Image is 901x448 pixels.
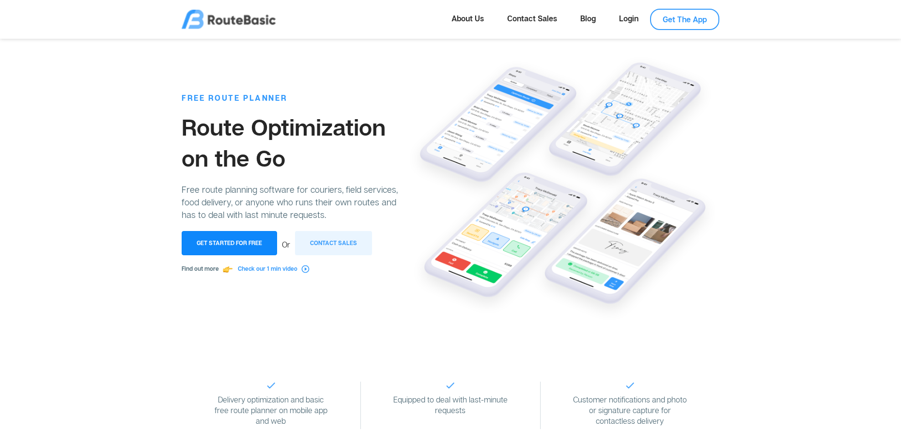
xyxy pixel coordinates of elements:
p: Find out more [182,263,406,275]
a: Check our 1 min video [238,265,310,272]
img: intro.png [406,53,719,324]
p: Free route planning software for couriers, field services, food delivery, or anyone who runs thei... [182,183,406,221]
a: Get Started for Free [182,240,277,249]
img: pointTo.svg [223,264,233,274]
img: checked.png [267,382,275,388]
button: Contact Sales [295,231,372,255]
a: Get The App [650,9,719,30]
span: Or [277,240,295,249]
img: checked.png [626,382,634,388]
p: Customer notifications and photo or signature capture for contactless delivery [572,394,688,426]
img: checked.png [446,382,454,388]
a: Blog [569,9,607,28]
a: Login [607,9,650,28]
p: FREE ROUTE PLANNER [182,92,406,104]
h1: Route Optimization on the Go [182,111,406,173]
a: About Us [440,9,496,28]
img: logo.png [182,10,276,29]
p: Equipped to deal with last-minute requests [392,394,509,416]
img: play.svg [301,265,310,273]
button: Get Started for Free [182,231,277,255]
a: Contact Sales [295,240,372,249]
p: Delivery optimization and basic free route planner on mobile app and web [213,394,329,426]
a: Contact Sales [496,9,569,28]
